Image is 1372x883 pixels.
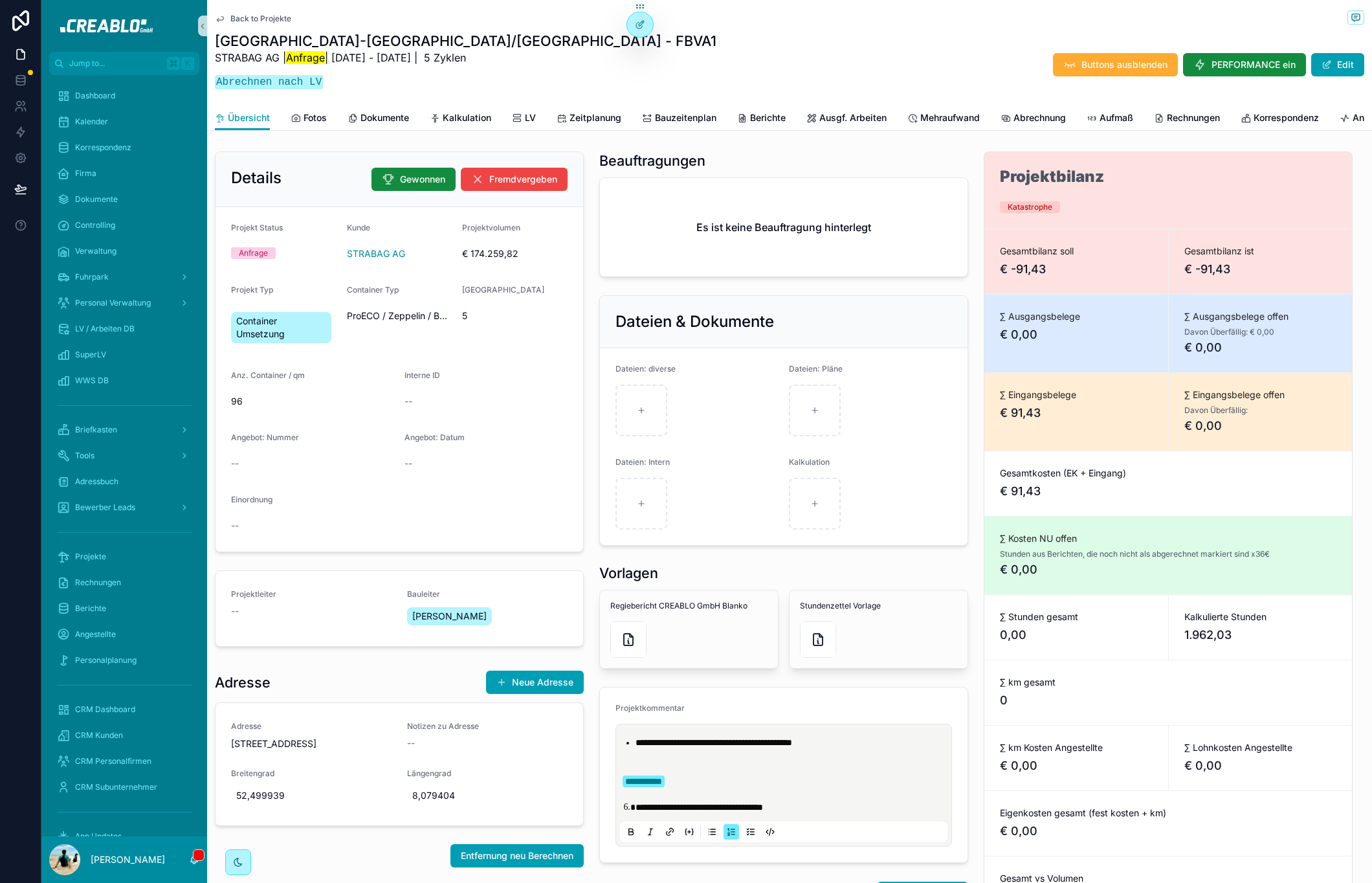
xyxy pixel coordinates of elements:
[231,370,305,380] span: Anz. Container / qm
[570,111,621,124] span: Zeitplanung
[75,655,137,665] span: Personalplanung
[231,457,239,470] span: --
[907,106,980,132] a: Mehraufwand
[49,265,199,289] a: Fuhrpark
[462,285,544,295] span: [GEOGRAPHIC_DATA]
[347,247,405,260] a: STRABAG AG
[599,564,658,582] h1: Vorlagen
[737,106,786,132] a: Berichte
[462,247,568,260] span: € 174.259,82
[615,703,685,713] span: Projektkommentar
[1000,245,1153,258] span: Gesamtbilanz soll
[91,853,165,866] p: [PERSON_NAME]
[49,649,199,672] a: Personalplanung
[49,162,199,185] a: Firma
[1154,106,1220,132] a: Rechnungen
[615,311,774,332] h2: Dateien & Dokumente
[1184,310,1337,323] span: ∑ Ausgangsbelege offen
[49,597,199,620] a: Berichte
[1001,106,1066,132] a: Abrechnung
[75,831,122,842] span: App Updates
[1184,417,1337,435] span: € 0,00
[1000,260,1153,278] span: € -91,43
[231,737,392,750] p: [STREET_ADDRESS]
[525,111,536,124] span: LV
[231,605,239,618] span: --
[49,623,199,646] a: Angestellte
[231,168,282,188] h2: Details
[1184,626,1337,644] span: 1.962,03
[1184,339,1337,357] span: € 0,00
[291,106,327,132] a: Fotos
[41,75,207,836] div: scrollable content
[1000,310,1153,323] span: ∑ Ausgangsbelege
[75,142,131,153] span: Korrespondenz
[49,545,199,568] a: Projekte
[347,285,399,295] span: Container Typ
[49,52,199,75] button: Jump to...K
[1000,326,1153,344] span: € 0,00
[75,756,151,766] span: CRM Personalfirmen
[49,214,199,237] a: Controlling
[49,110,199,133] a: Kalender
[231,495,272,504] span: Einordnung
[407,589,568,599] span: Bauleiter
[49,188,199,211] a: Dokumente
[806,106,887,132] a: Ausgf. Arbeiten
[1013,111,1066,124] span: Abrechnung
[75,730,123,741] span: CRM Kunden
[231,285,273,295] span: Projekt Typ
[75,552,106,562] span: Projekte
[1241,106,1319,132] a: Korrespondenz
[1000,610,1153,623] span: ∑ Stunden gesamt
[1000,807,1336,820] span: Eigenkosten gesamt (fest kosten + km)
[1000,549,1270,559] span: Stunden aus Berichten, die noch nicht als abgerechnet markiert sind x36€
[75,502,135,513] span: Bewerber Leads
[286,51,325,64] mark: Anfrage
[1000,822,1336,840] span: € 0,00
[1081,58,1167,71] span: Buttons ausblenden
[1000,757,1153,775] span: € 0,00
[75,577,121,588] span: Rechnungen
[49,496,199,519] a: Bewerber Leads
[228,111,270,124] span: Übersicht
[236,789,386,802] span: 52,499939
[1100,111,1133,124] span: Aufmaß
[49,343,199,366] a: SuperLV
[49,317,199,341] a: LV / Arbeiten DB
[1184,388,1337,401] span: ∑ Eingangsbelege offen
[655,111,716,124] span: Bauzeitenplan
[1008,201,1052,213] div: Katastrophe
[1000,691,1336,710] span: 0
[236,315,326,341] span: Container Umsetzung
[75,91,115,101] span: Dashboard
[800,601,957,611] span: Stundenzettel Vorlage
[412,789,562,802] span: 8,079404
[1184,741,1337,754] span: ∑ Lohnkosten Angestellte
[1311,53,1364,76] button: Edit
[920,111,980,124] span: Mehraufwand
[610,601,768,611] span: Regiebericht CREABLO GmbH Blanko
[49,825,199,848] a: App Updates
[75,298,151,308] span: Personal Verwaltung
[404,457,412,470] span: --
[49,136,199,159] a: Korrespondenz
[360,111,409,124] span: Dokumente
[75,194,118,205] span: Dokumente
[1254,111,1319,124] span: Korrespondenz
[215,50,716,65] p: STRABAG AG | | [DATE] - [DATE] | 5 Zyklen
[1184,757,1337,775] span: € 0,00
[75,350,106,360] span: SuperLV
[404,395,412,408] span: --
[75,220,115,230] span: Controlling
[215,106,270,131] a: Übersicht
[486,671,584,694] a: Neue Adresse
[231,432,299,442] span: Angebot: Nummer
[49,418,199,441] a: Briefkasten
[75,168,96,179] span: Firma
[216,703,583,825] a: Adresse[STREET_ADDRESS]Notizen zu Adresse--Breitengrad52,499939Längengrad8,079404
[1000,741,1153,754] span: ∑ km Kosten Angestellte
[819,111,887,124] span: Ausgf. Arbeiten
[462,223,520,232] span: Projektvolumen
[231,721,392,732] span: Adresse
